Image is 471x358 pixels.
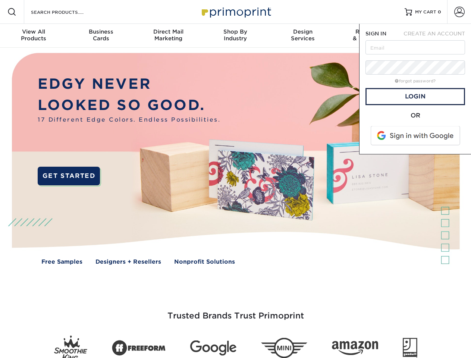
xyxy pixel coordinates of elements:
span: CREATE AN ACCOUNT [404,31,465,37]
span: Design [269,28,336,35]
div: Cards [67,28,134,42]
h3: Trusted Brands Trust Primoprint [18,293,454,330]
div: Marketing [135,28,202,42]
img: Amazon [332,341,378,355]
a: Login [365,88,465,105]
a: Free Samples [41,258,82,266]
a: DesignServices [269,24,336,48]
a: Resources& Templates [336,24,404,48]
a: BusinessCards [67,24,134,48]
span: Shop By [202,28,269,35]
span: SIGN IN [365,31,386,37]
span: Business [67,28,134,35]
p: LOOKED SO GOOD. [38,95,220,116]
img: Primoprint [198,4,273,20]
span: 17 Different Edge Colors. Endless Possibilities. [38,116,220,124]
div: OR [365,111,465,120]
a: Nonprofit Solutions [174,258,235,266]
a: Direct MailMarketing [135,24,202,48]
input: Email [365,40,465,54]
p: EDGY NEVER [38,73,220,95]
a: Designers + Resellers [95,258,161,266]
input: SEARCH PRODUCTS..... [30,7,103,16]
a: forgot password? [395,79,436,84]
div: Services [269,28,336,42]
span: MY CART [415,9,436,15]
div: Industry [202,28,269,42]
span: Direct Mail [135,28,202,35]
span: 0 [438,9,441,15]
span: Resources [336,28,404,35]
a: GET STARTED [38,167,100,185]
div: & Templates [336,28,404,42]
a: Shop ByIndustry [202,24,269,48]
img: Google [190,340,236,356]
img: Goodwill [403,338,417,358]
